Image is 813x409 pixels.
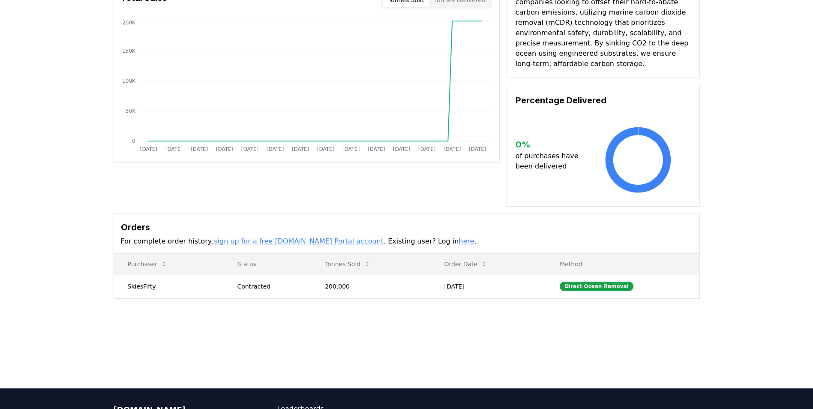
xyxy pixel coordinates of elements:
tspan: 100K [122,78,136,84]
div: Contracted [237,282,305,291]
tspan: [DATE] [291,146,309,152]
tspan: [DATE] [165,146,183,152]
tspan: [DATE] [367,146,385,152]
tspan: [DATE] [140,146,157,152]
p: For complete order history, . Existing user? Log in . [121,236,693,247]
font: Order Date [444,260,478,268]
tspan: [DATE] [216,146,233,152]
font: Tonnes Sold [325,260,360,268]
tspan: [DATE] [190,146,208,152]
tspan: 200K [122,20,136,26]
h3: Orders [121,221,693,234]
tspan: [DATE] [443,146,461,152]
h3: % [516,138,585,151]
p: Method [553,260,692,268]
tspan: [DATE] [393,146,410,152]
td: 200,000 [311,274,430,298]
td: SkiesFifty [114,274,224,298]
a: here [459,237,474,245]
tspan: [DATE] [317,146,334,152]
tspan: 50K [125,108,135,114]
tspan: 150K [122,48,136,54]
a: sign up for a free [DOMAIN_NAME] Portal account [214,237,384,245]
font: 0 [516,139,522,150]
p: Status [231,260,305,268]
font: Purchaser [128,260,157,268]
button: Tonnes Sold [318,256,378,273]
p: of purchases have been delivered [516,151,585,171]
tspan: [DATE] [266,146,284,152]
tspan: [DATE] [468,146,486,152]
tspan: [DATE] [418,146,435,152]
h3: Percentage Delivered [516,94,691,107]
tspan: [DATE] [241,146,258,152]
button: Purchaser [121,256,174,273]
tspan: 0 [132,138,135,144]
button: Order Date [438,256,495,273]
div: Direct Ocean Removal [560,282,633,291]
td: [DATE] [431,274,546,298]
tspan: [DATE] [342,146,360,152]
